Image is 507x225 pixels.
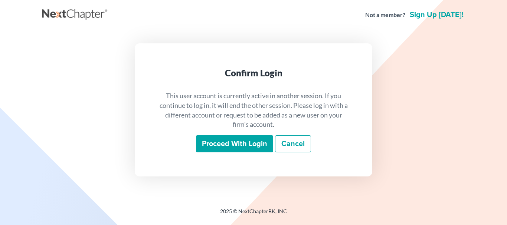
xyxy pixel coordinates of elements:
a: Cancel [275,135,311,152]
div: Confirm Login [158,67,349,79]
input: Proceed with login [196,135,273,152]
strong: Not a member? [365,11,405,19]
p: This user account is currently active in another session. If you continue to log in, it will end ... [158,91,349,129]
div: 2025 © NextChapterBK, INC [42,208,465,221]
a: Sign up [DATE]! [408,11,465,19]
